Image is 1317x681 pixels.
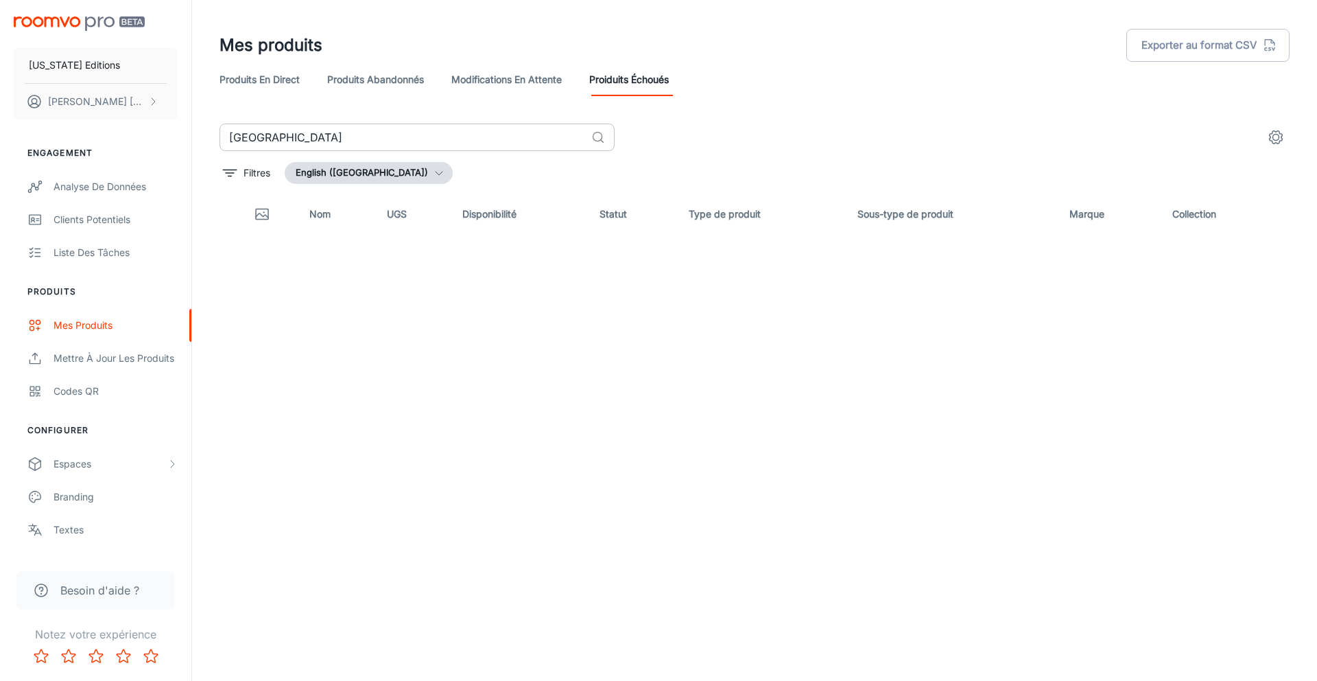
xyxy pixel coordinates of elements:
div: Liste des tâches [54,245,178,260]
div: Textes [54,522,178,538]
button: Rate 2 star [55,643,82,670]
p: [PERSON_NAME] [PERSON_NAME] [48,94,145,109]
button: [PERSON_NAME] [PERSON_NAME] [14,84,178,119]
input: Chercher [219,124,586,151]
button: Rate 4 star [110,643,137,670]
svg: Thumbnail [254,206,270,222]
p: Notez votre expérience [11,626,180,643]
th: Collection [1161,195,1290,233]
h1: Mes produits [219,33,322,58]
a: Produits abandonnés [327,63,424,96]
th: Statut [589,195,678,233]
div: Mettre à jour les produits [54,351,178,366]
span: Besoin d'aide ? [60,582,139,599]
button: Rate 1 star [27,643,55,670]
th: Nom [298,195,376,233]
div: Branding [54,489,178,505]
th: Disponibilité [451,195,589,233]
th: UGS [376,195,451,233]
img: Roomvo PRO Beta [14,16,145,31]
div: Analyse de données [54,179,178,194]
button: Exporter au format CSV [1126,29,1290,62]
button: filter [219,162,274,184]
button: settings [1262,124,1290,151]
a: Produits en direct [219,63,300,96]
th: Type de produit [678,195,847,233]
button: English ([GEOGRAPHIC_DATA]) [285,162,453,184]
button: Rate 5 star [137,643,165,670]
p: [US_STATE] Editions [29,58,120,73]
div: Espaces [54,457,167,472]
button: [US_STATE] Editions [14,47,178,83]
a: Proiduits Échoués [589,63,669,96]
p: Filtres [244,165,270,181]
th: Marque [1058,195,1161,233]
div: Mes produits [54,318,178,333]
a: Modifications en attente [451,63,562,96]
div: Codes QR [54,384,178,399]
div: Clients potentiels [54,212,178,227]
th: Sous-type de produit [846,195,1058,233]
button: Rate 3 star [82,643,110,670]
